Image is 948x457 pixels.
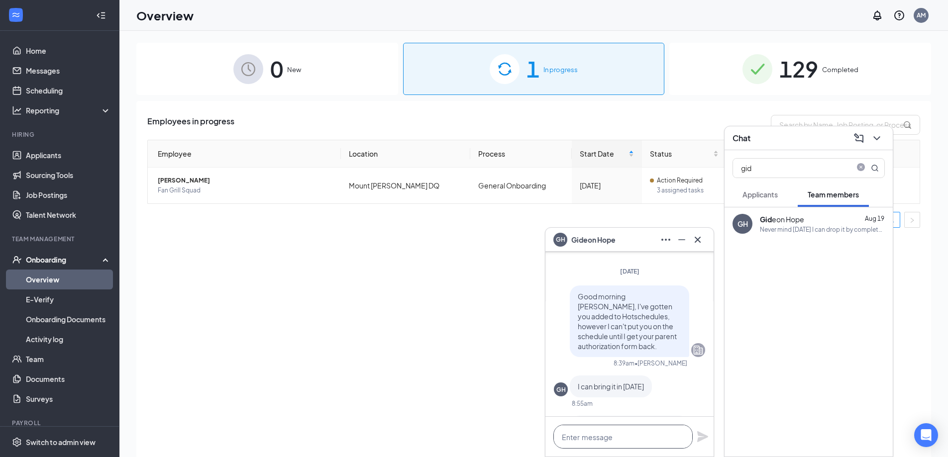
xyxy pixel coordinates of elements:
div: Reporting [26,105,111,115]
input: Search team member [733,159,851,178]
a: Documents [26,369,111,389]
a: Surveys [26,389,111,409]
span: Good morning [PERSON_NAME], I've gotten you added to Hotschedules, however I can't put you on the... [578,292,677,351]
span: Team members [808,190,859,199]
span: Employees in progress [147,115,234,135]
td: Mount [PERSON_NAME] DQ [341,168,470,203]
span: Gideon Hope [571,234,616,245]
svg: QuestionInfo [893,9,905,21]
svg: ChevronDown [871,132,883,144]
td: General Onboarding [470,168,572,203]
div: eon Hope [760,214,804,224]
h1: Overview [136,7,194,24]
div: Onboarding [26,255,103,265]
svg: Collapse [96,10,106,20]
svg: Ellipses [660,234,672,246]
span: Aug 19 [865,215,884,222]
span: close-circle [855,163,867,173]
input: Search by Name, Job Posting, or Process [771,115,920,135]
span: 0 [270,52,283,86]
li: Next Page [904,212,920,228]
div: 8:55am [572,399,593,408]
span: Action Required [657,176,703,185]
span: close-circle [855,163,867,171]
span: [DATE] [620,268,639,275]
th: Employee [148,140,341,168]
svg: Cross [692,234,704,246]
a: Team [26,349,111,369]
div: Never mind [DATE] I can drop it by completely filled out [760,225,885,234]
div: Team Management [12,235,109,243]
span: In progress [543,65,578,75]
a: Home [26,41,111,61]
div: Open Intercom Messenger [914,423,938,447]
span: Start Date [580,148,627,159]
svg: UserCheck [12,255,22,265]
span: right [909,217,915,223]
button: Ellipses [658,232,674,248]
button: Minimize [674,232,690,248]
a: Overview [26,270,111,289]
div: Payroll [12,419,109,427]
button: ChevronDown [869,130,885,146]
span: New [287,65,301,75]
th: Status [642,140,727,168]
svg: Minimize [676,234,688,246]
div: AM [917,11,926,19]
a: Job Postings [26,185,111,205]
div: GH [737,219,748,229]
div: Switch to admin view [26,437,96,447]
button: right [904,212,920,228]
a: Messages [26,61,111,81]
a: Onboarding Documents [26,309,111,329]
span: 1 [527,52,539,86]
svg: ComposeMessage [853,132,865,144]
a: Scheduling [26,81,111,100]
span: [PERSON_NAME] [158,176,333,185]
div: [DATE] [580,180,634,191]
a: Applicants [26,145,111,165]
svg: Plane [697,431,709,443]
span: • [PERSON_NAME] [634,359,687,367]
a: E-Verify [26,289,111,309]
svg: WorkstreamLogo [11,10,21,20]
svg: Settings [12,437,22,447]
span: Fan Grill Squad [158,185,333,195]
a: Sourcing Tools [26,165,111,185]
span: 3 assigned tasks [657,185,719,195]
button: ComposeMessage [851,130,867,146]
svg: Notifications [871,9,883,21]
b: Gid [760,215,772,224]
span: Status [650,148,711,159]
svg: MagnifyingGlass [871,164,879,172]
a: Activity log [26,329,111,349]
svg: Analysis [12,105,22,115]
span: Applicants [742,190,778,199]
span: Completed [822,65,858,75]
span: I can bring it in [DATE] [578,382,644,391]
h3: Chat [733,133,750,144]
span: 129 [779,52,818,86]
svg: Company [692,344,704,356]
a: Talent Network [26,205,111,225]
th: Location [341,140,470,168]
div: Hiring [12,130,109,139]
th: Process [470,140,572,168]
div: 8:39am [614,359,634,367]
div: GH [556,385,566,394]
button: Cross [690,232,706,248]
